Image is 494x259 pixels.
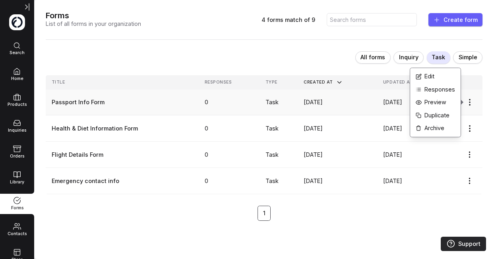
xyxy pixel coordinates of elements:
[327,14,417,26] input: Search forms
[427,51,450,64] button: Task
[199,167,260,194] td: 0
[260,167,298,194] td: Task
[410,109,461,122] a: Duplicate
[410,83,461,96] a: Responses
[52,177,193,185] a: Emergency contact info
[453,51,482,64] button: Simple
[441,237,486,251] a: Support
[459,54,477,62] span: Simple
[260,90,298,115] td: Task
[52,98,193,107] a: Passport Info Form
[410,70,461,83] a: Edit
[399,54,418,62] span: Inquiry
[52,80,65,85] span: Title
[199,142,260,168] td: 0
[410,96,461,109] a: Preview
[52,124,193,133] a: Health & Diet Information Form
[258,206,271,221] button: Page 1
[199,90,260,115] td: 0
[298,90,378,115] td: [DATE]
[262,16,315,24] div: 4 forms match of 9
[46,12,141,19] h1: Forms
[444,16,478,24] span: Create form
[260,142,298,168] td: Task
[383,80,413,85] span: Updated at
[428,13,482,26] button: Create form
[393,51,424,64] button: Inquiry
[360,54,385,62] span: All forms
[298,115,378,142] td: [DATE]
[205,80,232,85] span: Responses
[378,115,442,142] td: [DATE]
[432,54,445,62] span: Task
[378,142,442,168] td: [DATE]
[199,115,260,142] td: 0
[298,167,378,194] td: [DATE]
[260,115,298,142] td: Task
[46,19,141,28] p: List of all forms in your organization
[355,51,391,64] button: All forms
[304,80,333,85] span: Created at
[265,80,277,85] span: Type
[378,90,442,115] td: [DATE]
[52,150,193,159] a: Flight Details Form
[410,122,461,134] a: Archive
[458,240,480,248] span: Support
[378,167,442,194] td: [DATE]
[298,142,378,168] td: [DATE]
